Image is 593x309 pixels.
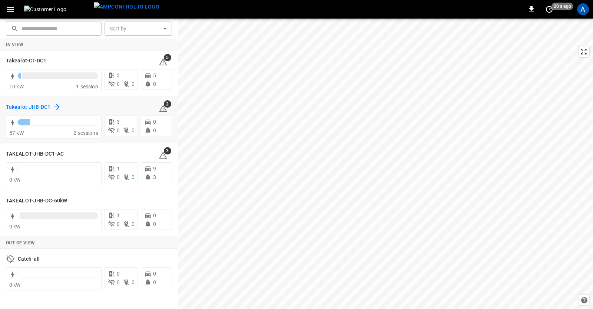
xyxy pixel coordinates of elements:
[117,119,120,125] span: 3
[117,174,120,180] span: 0
[164,147,171,154] span: 3
[543,3,555,15] button: set refresh interval
[551,3,573,10] span: 20 s ago
[6,103,51,111] h6: Takealot-JHB-DC1
[18,255,40,263] h6: Catch-all
[117,221,120,227] span: 0
[153,72,156,78] span: 5
[153,279,156,285] span: 0
[164,54,171,61] span: 5
[117,279,120,285] span: 0
[153,127,156,133] span: 0
[132,279,135,285] span: 0
[117,271,120,277] span: 0
[117,127,120,133] span: 0
[9,84,24,90] span: 10 kW
[9,282,21,288] span: 0 kW
[132,81,135,87] span: 0
[6,42,24,47] strong: In View
[132,174,135,180] span: 0
[73,130,98,136] span: 2 sessions
[94,2,159,12] img: ampcontrol.io logo
[164,100,171,108] span: 2
[577,3,589,15] div: profile-icon
[153,212,156,218] span: 0
[6,57,47,65] h6: Takealot-CT-DC1
[153,119,156,125] span: 0
[117,166,120,172] span: 1
[153,174,156,180] span: 3
[153,271,156,277] span: 0
[6,240,35,245] strong: Out of View
[117,72,120,78] span: 3
[132,127,135,133] span: 0
[178,19,593,309] canvas: Map
[153,81,156,87] span: 0
[76,84,98,90] span: 1 session
[117,212,120,218] span: 1
[9,130,24,136] span: 57 kW
[132,221,135,227] span: 0
[117,81,120,87] span: 0
[6,150,64,158] h6: TAKEALOT-JHB-DC1-AC
[153,166,156,172] span: 9
[24,6,91,13] img: Customer Logo
[9,224,21,230] span: 0 kW
[9,177,21,183] span: 0 kW
[153,221,156,227] span: 0
[6,197,67,205] h6: TAKEALOT-JHB-DC-60kW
